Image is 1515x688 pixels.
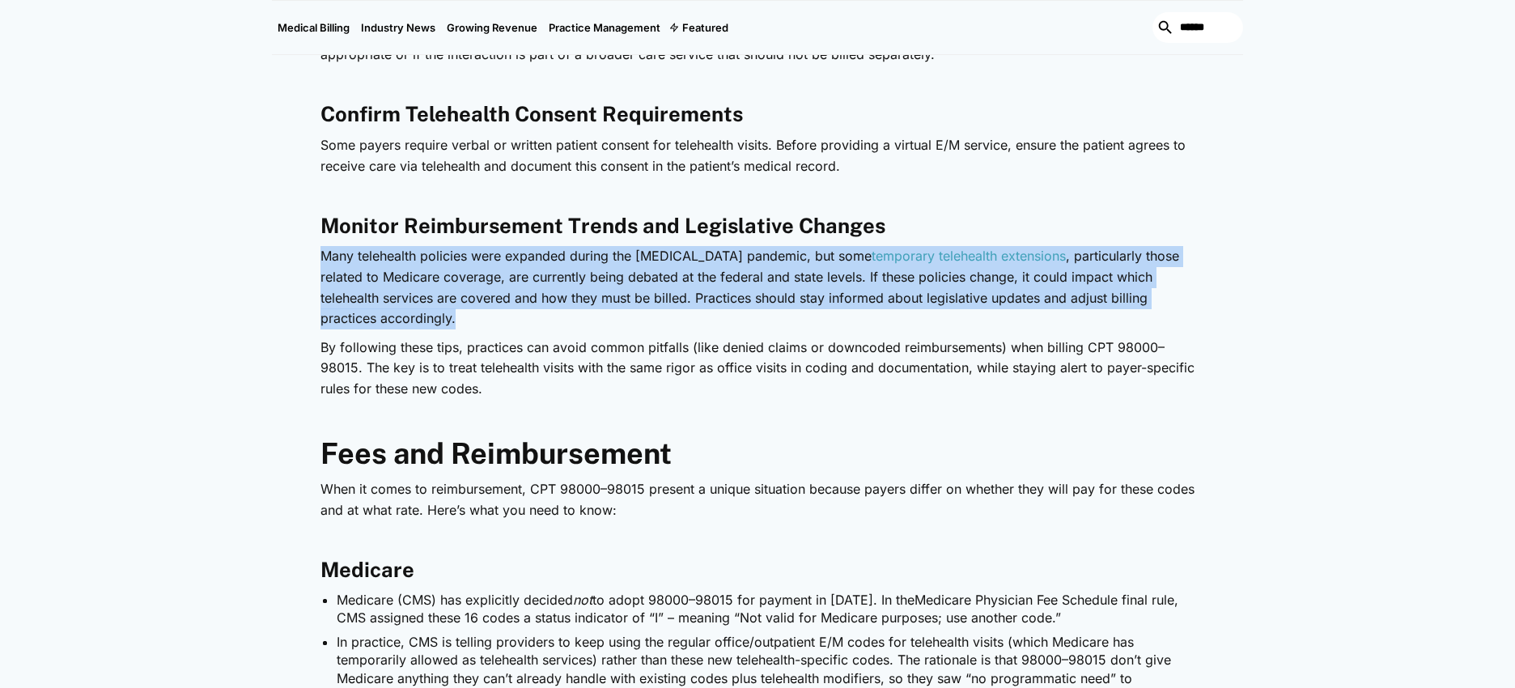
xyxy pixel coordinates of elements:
a: Industry News [355,1,441,54]
p: Many telehealth policies were expanded during the [MEDICAL_DATA] pandemic, but some , particularl... [320,246,1195,329]
a: Practice Management [543,1,666,54]
em: not [573,592,592,608]
p: ‍ [320,408,1195,429]
li: Medicare (CMS) has explicitly decided to adopt 98000–98015 for payment in [DATE]. In the , CMS as... [337,591,1195,627]
div: Featured [666,1,734,54]
p: When it comes to reimbursement, CPT 98000–98015 present a unique situation because payers differ ... [320,479,1195,520]
div: Featured [682,21,728,34]
strong: Medicare [320,558,414,582]
a: Medical Billing [272,1,355,54]
p: By following these tips, practices can avoid common pitfalls (like denied claims or downcoded rei... [320,338,1195,400]
a: Growing Revenue [441,1,543,54]
p: Some payers require verbal or written patient consent for telehealth visits. Before providing a v... [320,135,1195,176]
strong: Confirm Telehealth Consent Requirements [320,102,743,126]
a: temporary telehealth extensions [872,248,1066,264]
strong: Fees and Reimbursement [320,436,672,470]
p: ‍ [320,185,1195,206]
p: ‍ [320,74,1195,95]
strong: Monitor Reimbursement Trends and Legislative Changes [320,214,885,238]
a: Medicare Physician Fee Schedule final rule [915,592,1174,608]
p: ‍ [320,529,1195,550]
